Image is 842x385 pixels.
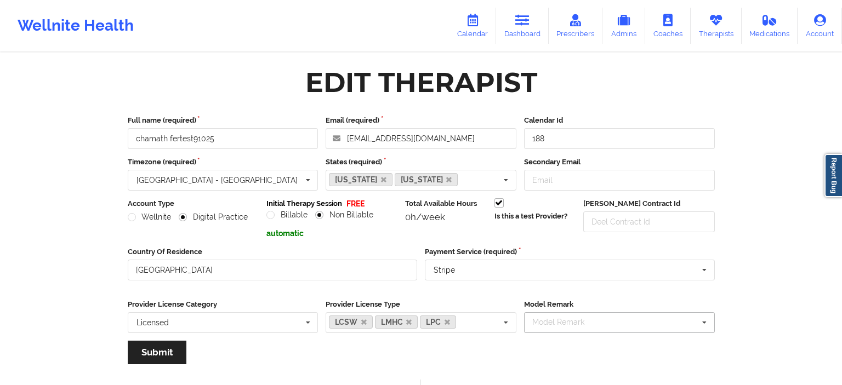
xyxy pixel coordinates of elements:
[128,246,418,257] label: Country Of Residence
[329,173,392,186] a: [US_STATE]
[425,246,715,257] label: Payment Service (required)
[136,176,298,184] div: [GEOGRAPHIC_DATA] - [GEOGRAPHIC_DATA]
[524,170,715,191] input: Email
[128,299,318,310] label: Provider License Category
[496,8,549,44] a: Dashboard
[524,299,715,310] label: Model Remark
[691,8,742,44] a: Therapists
[128,115,318,126] label: Full name (required)
[824,154,842,197] a: Report Bug
[395,173,458,186] a: [US_STATE]
[326,115,516,126] label: Email (required)
[315,210,373,220] label: Non Billable
[266,198,342,209] label: Initial Therapy Session
[128,212,172,222] label: Wellnite
[434,266,455,274] div: Stripe
[136,319,169,326] div: Licensed
[266,210,308,220] label: Billable
[602,8,645,44] a: Admins
[128,157,318,168] label: Timezone (required)
[326,128,516,149] input: Email address
[405,198,486,209] label: Total Available Hours
[524,115,715,126] label: Calendar Id
[375,315,418,329] a: LMHC
[329,315,373,329] a: LCSW
[326,299,516,310] label: Provider License Type
[645,8,691,44] a: Coaches
[420,315,456,329] a: LPC
[305,65,537,100] div: Edit Therapist
[549,8,603,44] a: Prescribers
[326,157,516,168] label: States (required)
[798,8,842,44] a: Account
[524,157,715,168] label: Secondary Email
[346,198,365,209] p: FREE
[524,128,715,149] input: Calendar Id
[128,128,318,149] input: Full name
[128,341,186,364] button: Submit
[405,211,486,222] div: 0h/week
[449,8,496,44] a: Calendar
[179,212,248,222] label: Digital Practice
[583,198,714,209] label: [PERSON_NAME] Contract Id
[530,316,600,329] div: Model Remark
[128,198,259,209] label: Account Type
[494,211,567,222] label: Is this a test Provider?
[266,228,397,239] p: automatic
[742,8,798,44] a: Medications
[583,211,714,232] input: Deel Contract Id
